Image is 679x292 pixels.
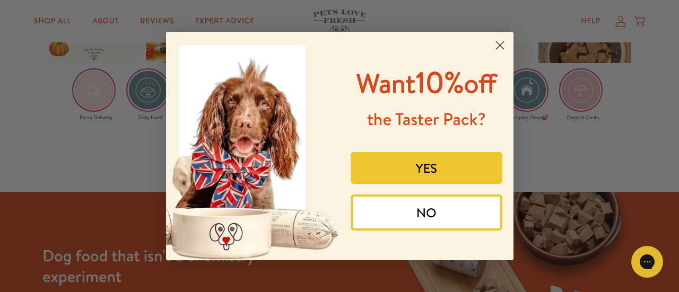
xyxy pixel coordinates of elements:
[351,152,502,184] button: YES
[491,36,509,55] button: Close dialog
[626,242,668,281] iframe: Gorgias live chat messenger
[351,194,502,231] button: NO
[464,65,497,102] span: off
[356,65,416,102] span: Want
[166,32,340,260] img: 8afefe80-1ef6-417a-b86b-9520c2248d41.jpeg
[367,108,486,131] span: the Taster Pack?
[356,61,497,102] span: 10%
